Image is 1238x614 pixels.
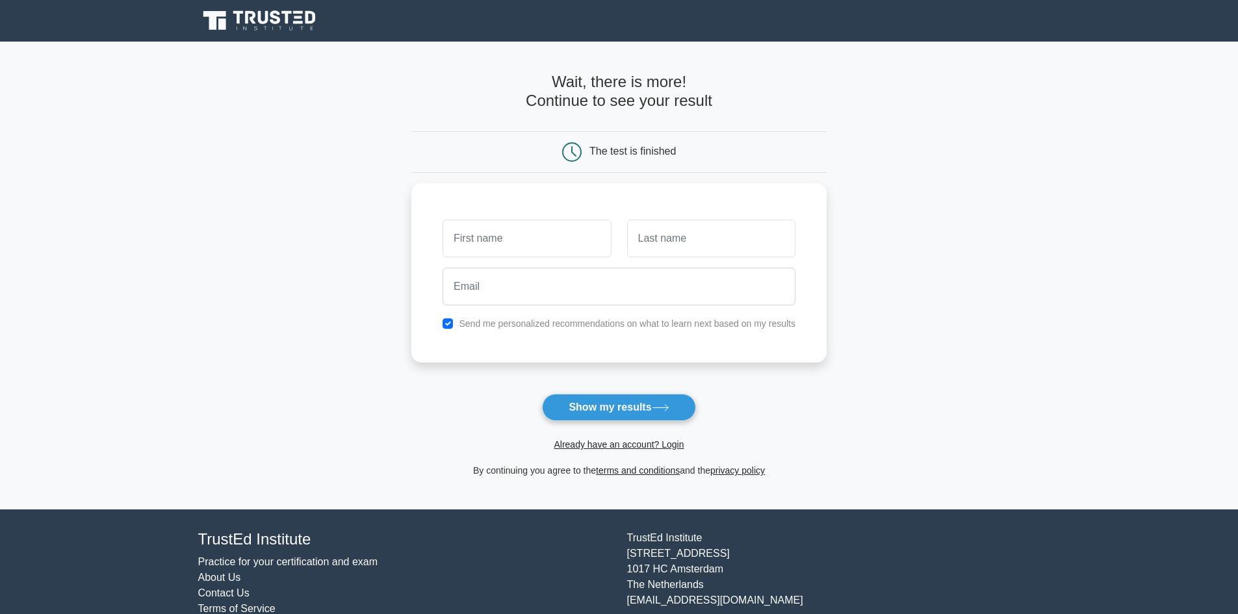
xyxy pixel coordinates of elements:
a: Practice for your certification and exam [198,556,378,567]
a: Already have an account? Login [554,439,684,450]
a: Contact Us [198,587,250,598]
label: Send me personalized recommendations on what to learn next based on my results [459,318,795,329]
div: By continuing you agree to the and the [404,463,834,478]
div: The test is finished [589,146,676,157]
a: privacy policy [710,465,765,476]
h4: Wait, there is more! Continue to see your result [411,73,827,110]
a: Terms of Service [198,603,276,614]
h4: TrustEd Institute [198,530,612,549]
button: Show my results [542,394,695,421]
input: Email [443,268,795,305]
a: About Us [198,572,241,583]
input: First name [443,220,611,257]
a: terms and conditions [596,465,680,476]
input: Last name [627,220,795,257]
